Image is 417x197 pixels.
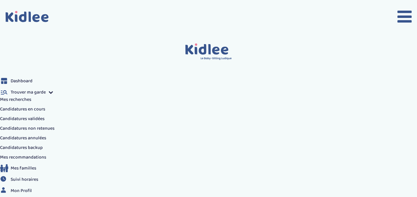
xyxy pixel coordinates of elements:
span: Trouver ma garde [11,89,46,96]
span: Suivi horaires [11,176,38,183]
span: Mon Profil [11,187,32,194]
span: Mes familles [11,165,36,172]
span: Dashboard [11,78,33,85]
img: logo.svg [185,43,232,60]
